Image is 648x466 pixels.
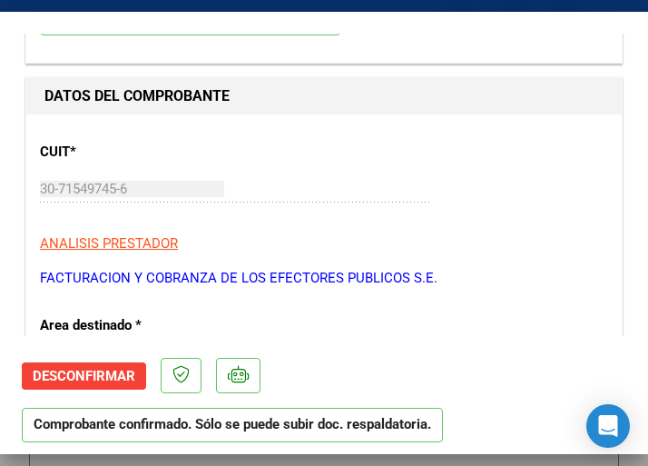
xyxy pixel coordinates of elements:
button: Desconfirmar [22,362,146,390]
strong: DATOS DEL COMPROBANTE [44,87,230,104]
p: Area destinado * [40,315,211,336]
p: Comprobante confirmado. Sólo se puede subir doc. respaldatoria. [22,408,443,443]
span: ANALISIS PRESTADOR [40,235,178,252]
span: Desconfirmar [33,368,135,384]
p: FACTURACION Y COBRANZA DE LOS EFECTORES PUBLICOS S.E. [40,268,608,289]
p: CUIT [40,142,211,163]
div: Open Intercom Messenger [586,404,630,448]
